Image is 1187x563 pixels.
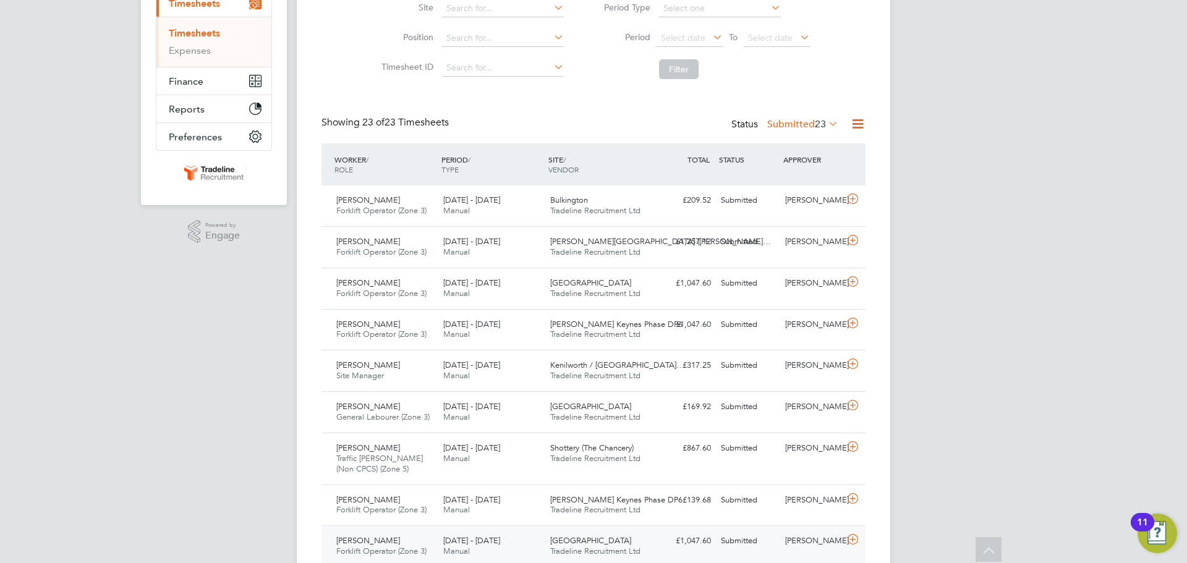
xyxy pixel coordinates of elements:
[550,205,640,216] span: Tradeline Recruitment Ltd
[442,59,564,77] input: Search for...
[716,490,780,510] div: Submitted
[336,494,400,505] span: [PERSON_NAME]
[550,277,631,288] span: [GEOGRAPHIC_DATA]
[156,17,271,67] div: Timesheets
[545,148,652,180] div: SITE
[169,44,211,56] a: Expenses
[550,535,631,546] span: [GEOGRAPHIC_DATA]
[443,205,470,216] span: Manual
[1138,514,1177,553] button: Open Resource Center, 11 new notifications
[443,329,470,339] span: Manual
[767,118,838,130] label: Submitted
[1137,522,1148,538] div: 11
[550,453,640,464] span: Tradeline Recruitment Ltd
[169,103,205,115] span: Reports
[780,232,845,252] div: [PERSON_NAME]
[443,442,500,453] span: [DATE] - [DATE]
[550,401,631,412] span: [GEOGRAPHIC_DATA]
[336,288,427,298] span: Forklift Operator (Zone 3)
[336,329,427,339] span: Forklift Operator (Zone 3)
[550,546,640,556] span: Tradeline Recruitment Ltd
[780,190,845,211] div: [PERSON_NAME]
[550,195,588,205] span: Bulkington
[550,494,683,505] span: [PERSON_NAME] Keynes Phase DP6
[550,319,683,329] span: [PERSON_NAME] Keynes Phase DP6
[169,75,203,87] span: Finance
[780,531,845,551] div: [PERSON_NAME]
[336,442,400,453] span: [PERSON_NAME]
[336,319,400,329] span: [PERSON_NAME]
[548,164,579,174] span: VENDOR
[443,236,500,247] span: [DATE] - [DATE]
[438,148,545,180] div: PERIOD
[443,504,470,515] span: Manual
[205,220,240,231] span: Powered by
[336,195,400,205] span: [PERSON_NAME]
[652,273,716,294] div: £1,047.60
[652,490,716,510] div: £139.68
[362,116,449,129] span: 23 Timesheets
[748,32,793,43] span: Select date
[550,247,640,257] span: Tradeline Recruitment Ltd
[443,546,470,556] span: Manual
[362,116,385,129] span: 23 of
[443,401,500,412] span: [DATE] - [DATE]
[443,370,470,381] span: Manual
[550,442,634,453] span: Shottery (The Chancery)
[441,164,459,174] span: TYPE
[780,315,845,335] div: [PERSON_NAME]
[336,247,427,257] span: Forklift Operator (Zone 3)
[156,67,271,95] button: Finance
[731,116,841,133] div: Status
[550,288,640,298] span: Tradeline Recruitment Ltd
[652,232,716,252] div: £1,257.12
[780,355,845,376] div: [PERSON_NAME]
[550,329,640,339] span: Tradeline Recruitment Ltd
[205,231,240,241] span: Engage
[378,61,433,72] label: Timesheet ID
[468,155,470,164] span: /
[780,438,845,459] div: [PERSON_NAME]
[156,95,271,122] button: Reports
[334,164,353,174] span: ROLE
[716,232,780,252] div: Submitted
[156,123,271,150] button: Preferences
[716,438,780,459] div: Submitted
[378,2,433,13] label: Site
[336,277,400,288] span: [PERSON_NAME]
[336,535,400,546] span: [PERSON_NAME]
[659,59,699,79] button: Filter
[652,531,716,551] div: £1,047.60
[336,546,427,556] span: Forklift Operator (Zone 3)
[595,2,650,13] label: Period Type
[725,29,741,45] span: To
[716,148,780,171] div: STATUS
[652,438,716,459] div: £867.60
[336,360,400,370] span: [PERSON_NAME]
[336,453,423,474] span: Traffic [PERSON_NAME] (Non CPCS) (Zone 5)
[716,273,780,294] div: Submitted
[443,288,470,298] span: Manual
[443,247,470,257] span: Manual
[550,236,771,247] span: [PERSON_NAME][GEOGRAPHIC_DATA] ([PERSON_NAME]…
[716,190,780,211] div: Submitted
[443,535,500,546] span: [DATE] - [DATE]
[563,155,566,164] span: /
[443,412,470,422] span: Manual
[550,370,640,381] span: Tradeline Recruitment Ltd
[550,412,640,422] span: Tradeline Recruitment Ltd
[443,195,500,205] span: [DATE] - [DATE]
[716,355,780,376] div: Submitted
[182,163,246,183] img: tradelinerecruitment-logo-retina.png
[442,30,564,47] input: Search for...
[443,319,500,329] span: [DATE] - [DATE]
[652,315,716,335] div: £1,047.60
[443,453,470,464] span: Manual
[443,277,500,288] span: [DATE] - [DATE]
[652,397,716,417] div: £169.92
[661,32,705,43] span: Select date
[366,155,368,164] span: /
[550,360,684,370] span: Kenilworth / [GEOGRAPHIC_DATA]…
[156,163,272,183] a: Go to home page
[443,360,500,370] span: [DATE] - [DATE]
